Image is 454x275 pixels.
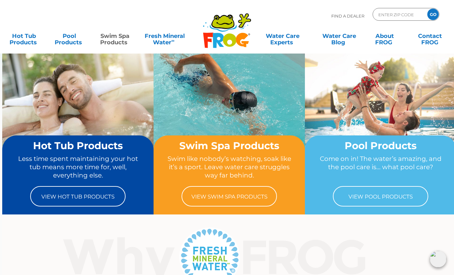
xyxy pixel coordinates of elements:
[166,140,293,151] h2: Swim Spa Products
[254,30,311,42] a: Water CareExperts
[378,10,421,19] input: Zip Code Form
[2,53,154,167] img: home-banner-hot-tub-short
[171,38,175,43] sup: ∞
[182,186,277,206] a: View Swim Spa Products
[367,30,402,42] a: AboutFROG
[30,186,126,206] a: View Hot Tub Products
[97,30,133,42] a: Swim SpaProducts
[331,8,364,24] p: Find A Dealer
[333,186,428,206] a: View Pool Products
[6,30,42,42] a: Hot TubProducts
[430,251,446,267] img: openIcon
[142,30,187,42] a: Fresh MineralWater∞
[52,30,87,42] a: PoolProducts
[427,9,439,20] input: GO
[321,30,357,42] a: Water CareBlog
[14,140,141,151] h2: Hot Tub Products
[317,155,444,180] p: Come on in! The water’s amazing, and the pool care is… what pool care?
[166,155,293,180] p: Swim like nobody’s watching, soak like it’s a sport. Leave water care struggles way far behind.
[154,53,305,167] img: home-banner-swim-spa-short
[317,140,444,151] h2: Pool Products
[14,155,141,180] p: Less time spent maintaining your hot tub means more time for, well, everything else.
[412,30,448,42] a: ContactFROG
